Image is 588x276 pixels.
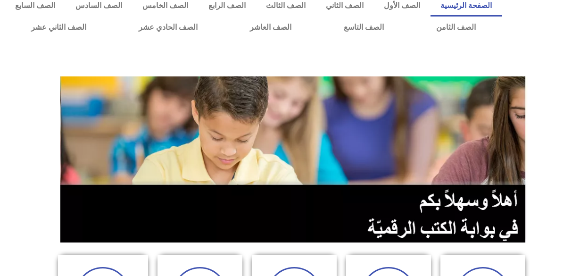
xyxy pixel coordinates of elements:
a: الصف الثاني عشر [5,17,112,38]
a: الصف العاشر [224,17,317,38]
a: الصف الحادي عشر [112,17,224,38]
a: الصف الثامن [410,17,502,38]
a: الصف التاسع [318,17,410,38]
